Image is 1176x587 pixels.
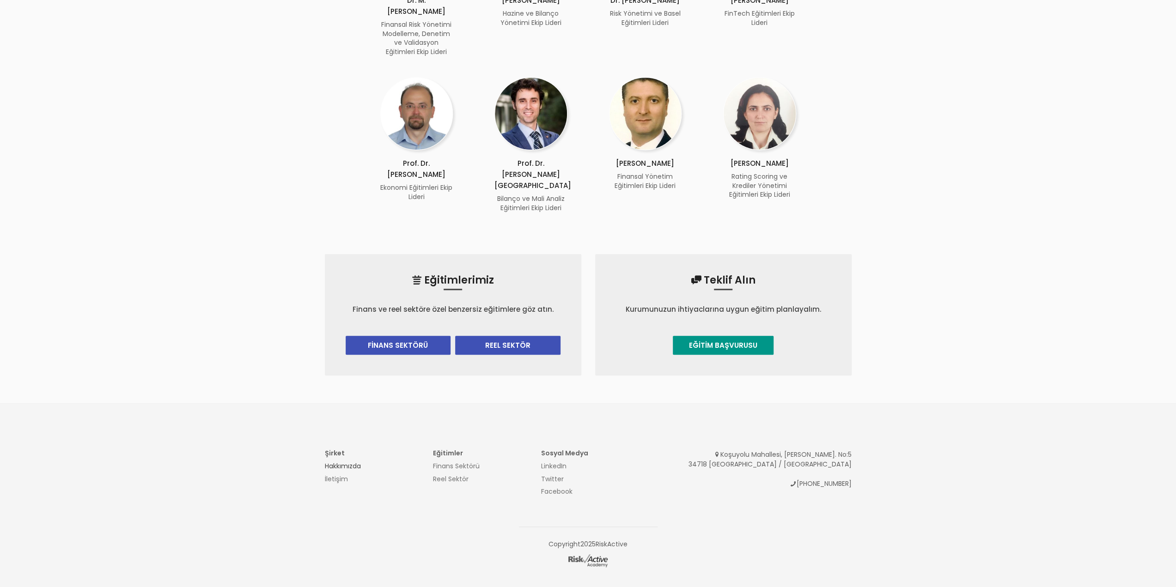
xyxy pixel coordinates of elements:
[729,172,790,199] span: Rating Scoring ve Krediler Yönetimi Eğitimleri Ekip Lideri
[541,450,635,456] h4: Sosyal Medya
[346,275,561,290] h4: Eğitimlerimiz
[380,158,453,180] p: Prof. Dr. [PERSON_NAME]
[433,474,469,484] a: Reel Sektör
[610,9,681,27] span: Risk Yönetimi ve Basel Eğitimleri Lideri
[433,450,527,456] h4: Eğitimler
[723,158,796,169] p: [PERSON_NAME]
[497,194,565,212] span: Bilanço ve Mali Analiz Eğitimleri Ekip Lideri
[649,450,852,489] div: Koşuyolu Mahallesi, [PERSON_NAME]. No:5 34718 [GEOGRAPHIC_DATA] / [GEOGRAPHIC_DATA] [PHONE_NUMBER]
[433,461,480,471] a: Finans Sektörü
[616,275,831,290] h4: Teklif Alın
[455,336,561,355] a: REEL SEKTÖR
[725,9,795,27] span: FinTech Eğitimleri Ekip Lideri
[519,526,658,568] span: Copyright 2025 RiskActive
[500,9,561,27] span: Hazine ve Bilanço Yönetimi Ekip Lideri
[346,304,561,315] p: Finans ve reel sektöre özel benzersiz eğitimlere göz atın.
[541,461,567,471] a: LinkedIn
[346,336,451,355] a: FİNANS SEKTÖRÜ
[616,304,831,315] p: Kurumunuzun ihtiyaclarına uygun eğitim planlayalım.
[380,183,452,201] span: Ekonomi Eğitimleri Ekip Lideri
[494,158,567,191] p: Prof. Dr. [PERSON_NAME] [GEOGRAPHIC_DATA]
[381,20,451,56] span: Finansal Risk Yönetimi Modelleme, Denetim ve Validasyon Eğitimleri Ekip Lideri
[325,474,348,484] a: İletişim
[325,450,419,456] h4: Şirket
[615,172,676,190] span: Finansal Yönetim Eğitimleri Ekip Lideri
[673,336,774,355] a: EĞİTİM BAŞVURUSU
[325,461,361,471] a: Hakkımızda
[541,474,564,484] a: Twitter
[568,554,608,567] img: logo-dark.png
[609,158,682,169] p: [PERSON_NAME]
[541,487,573,496] a: Facebook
